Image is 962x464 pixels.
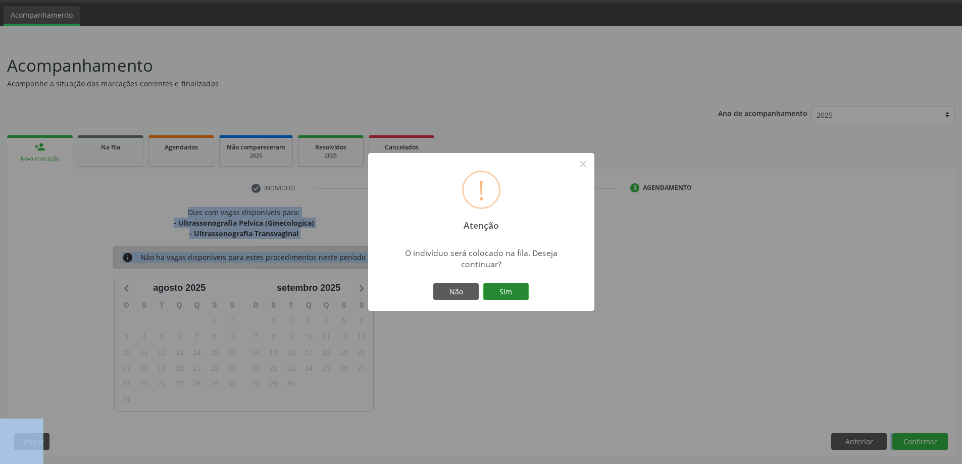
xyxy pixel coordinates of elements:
div: ! [478,172,485,208]
button: Não [433,283,479,300]
div: O indivíduo será colocado na fila. Deseja continuar? [392,247,570,270]
button: Close this dialog [575,156,592,173]
button: Sim [483,283,529,300]
h2: Atenção [454,213,508,231]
